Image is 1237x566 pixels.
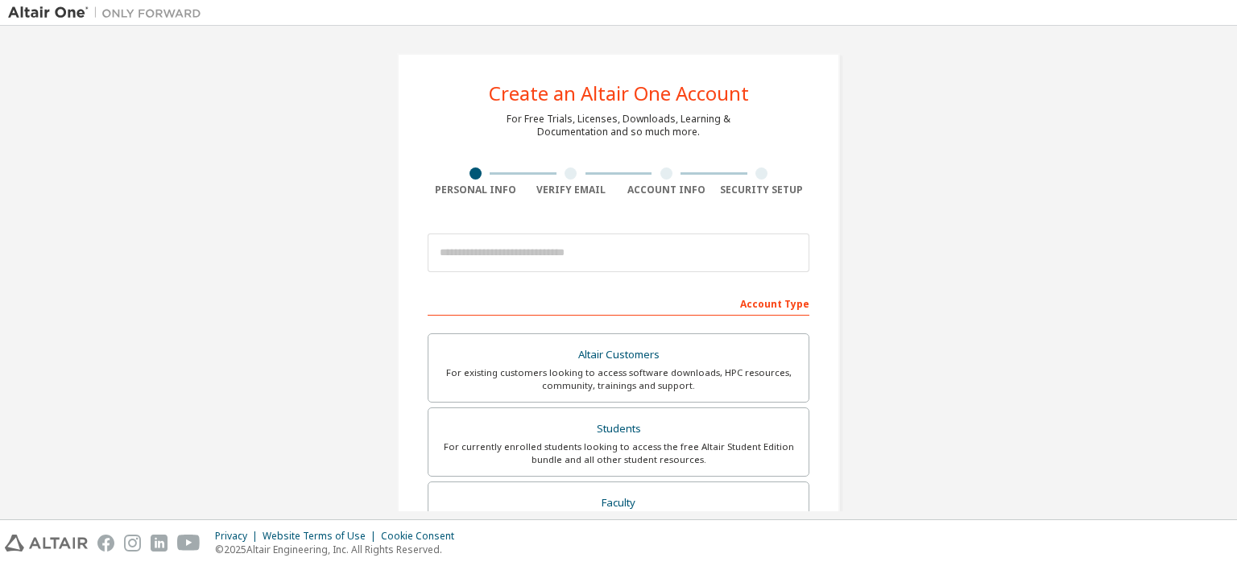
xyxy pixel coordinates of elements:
div: Website Terms of Use [263,530,381,543]
div: Account Type [428,290,809,316]
div: Cookie Consent [381,530,464,543]
div: Altair Customers [438,344,799,366]
div: Verify Email [523,184,619,196]
div: For existing customers looking to access software downloads, HPC resources, community, trainings ... [438,366,799,392]
img: linkedin.svg [151,535,168,552]
div: For Free Trials, Licenses, Downloads, Learning & Documentation and so much more. [507,113,730,138]
div: For currently enrolled students looking to access the free Altair Student Edition bundle and all ... [438,440,799,466]
div: Privacy [215,530,263,543]
img: altair_logo.svg [5,535,88,552]
div: Account Info [618,184,714,196]
div: Students [438,418,799,440]
p: © 2025 Altair Engineering, Inc. All Rights Reserved. [215,543,464,556]
img: instagram.svg [124,535,141,552]
img: facebook.svg [97,535,114,552]
div: Security Setup [714,184,810,196]
div: Personal Info [428,184,523,196]
img: youtube.svg [177,535,201,552]
img: Altair One [8,5,209,21]
div: Create an Altair One Account [489,84,749,103]
div: Faculty [438,492,799,514]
